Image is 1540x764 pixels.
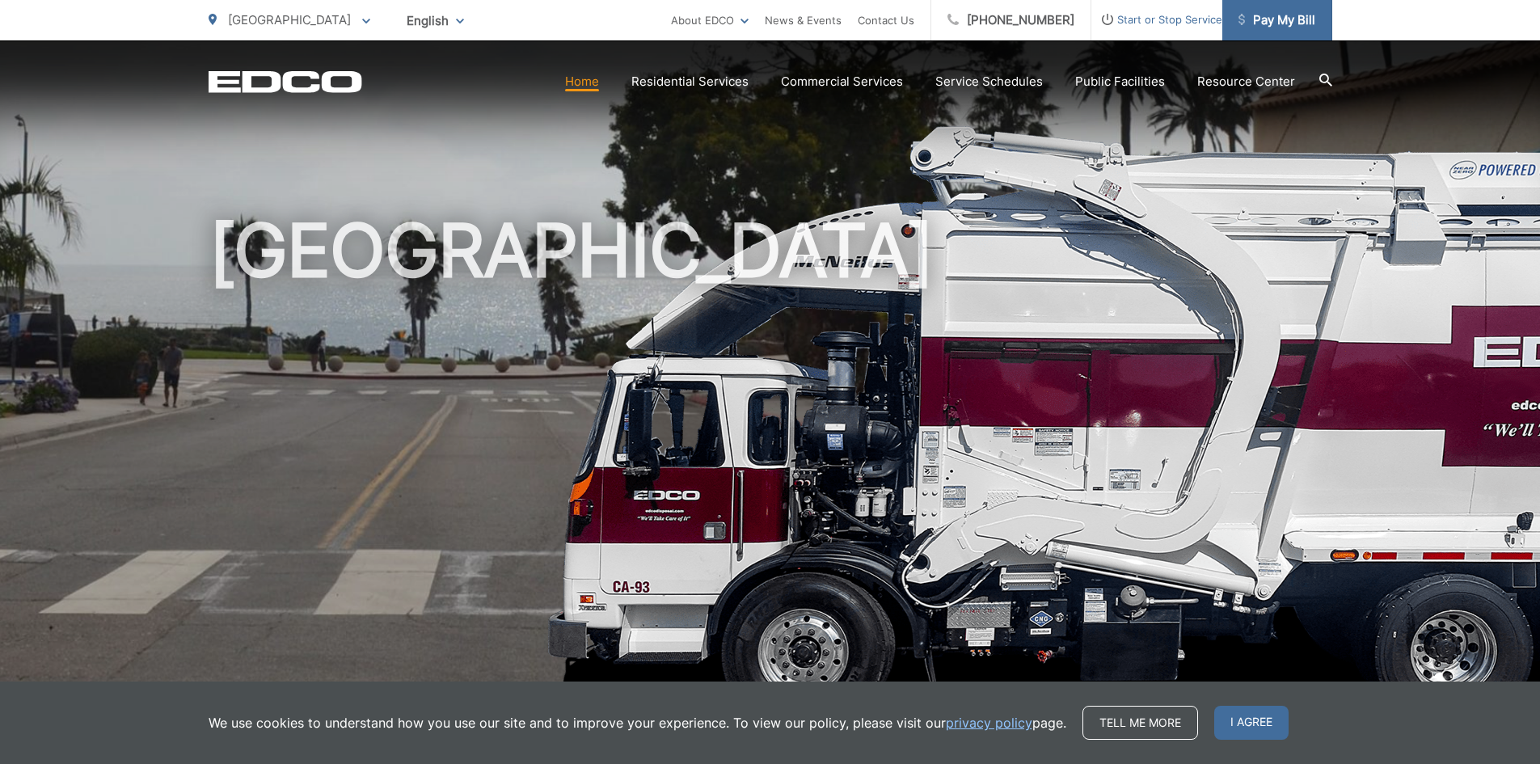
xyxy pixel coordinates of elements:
span: English [394,6,476,35]
p: We use cookies to understand how you use our site and to improve your experience. To view our pol... [209,713,1066,732]
span: Pay My Bill [1238,11,1315,30]
a: privacy policy [946,713,1032,732]
h1: [GEOGRAPHIC_DATA] [209,210,1332,722]
a: Tell me more [1082,706,1198,740]
span: I agree [1214,706,1289,740]
a: About EDCO [671,11,749,30]
a: News & Events [765,11,842,30]
a: Residential Services [631,72,749,91]
a: Commercial Services [781,72,903,91]
a: Contact Us [858,11,914,30]
a: Home [565,72,599,91]
a: Resource Center [1197,72,1295,91]
a: Service Schedules [935,72,1043,91]
a: Public Facilities [1075,72,1165,91]
span: [GEOGRAPHIC_DATA] [228,12,351,27]
a: EDCD logo. Return to the homepage. [209,70,362,93]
